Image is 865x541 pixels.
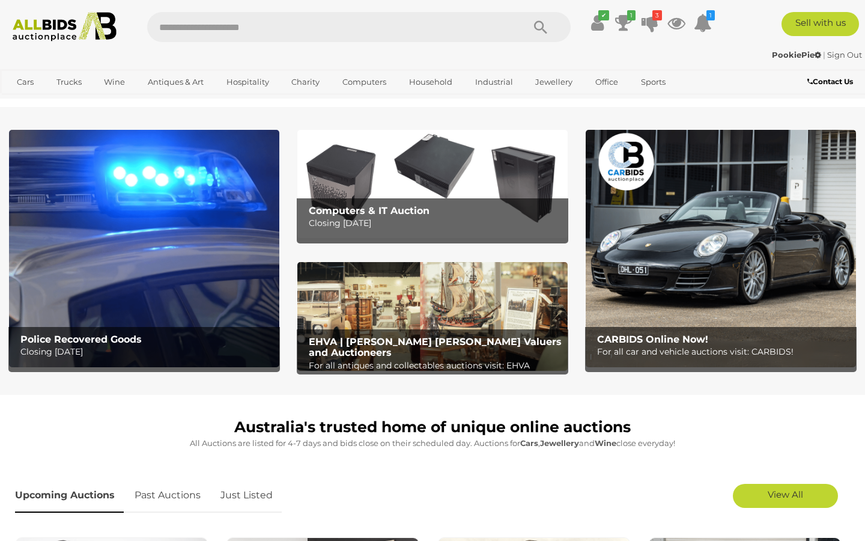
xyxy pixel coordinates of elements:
a: Sports [633,72,673,92]
a: Upcoming Auctions [15,478,124,513]
strong: Wine [595,438,616,448]
i: 1 [706,10,715,20]
a: Contact Us [807,75,856,88]
a: Sell with us [782,12,859,36]
a: Wine [96,72,133,92]
a: Hospitality [219,72,277,92]
button: Search [511,12,571,42]
b: Contact Us [807,77,853,86]
a: 1 [615,12,633,34]
a: Cars [9,72,41,92]
img: EHVA | Evans Hastings Valuers and Auctioneers [297,262,568,370]
a: EHVA | Evans Hastings Valuers and Auctioneers EHVA | [PERSON_NAME] [PERSON_NAME] Valuers and Auct... [297,262,568,370]
a: Charity [284,72,327,92]
p: Closing [DATE] [20,344,273,359]
a: Trucks [49,72,90,92]
a: Sign Out [827,50,862,60]
h1: Australia's trusted home of unique online auctions [15,419,850,436]
p: All Auctions are listed for 4-7 days and bids close on their scheduled day. Auctions for , and cl... [15,436,850,450]
p: For all antiques and collectables auctions visit: EHVA [309,358,562,373]
a: CARBIDS Online Now! CARBIDS Online Now! For all car and vehicle auctions visit: CARBIDS! [586,130,856,367]
a: 1 [694,12,712,34]
i: 1 [627,10,636,20]
a: Computers [335,72,394,92]
a: Jewellery [527,72,580,92]
a: Antiques & Art [140,72,211,92]
a: [GEOGRAPHIC_DATA] [9,92,110,112]
b: Computers & IT Auction [309,205,429,216]
img: Computers & IT Auction [297,130,568,238]
b: EHVA | [PERSON_NAME] [PERSON_NAME] Valuers and Auctioneers [309,336,562,358]
i: 3 [652,10,662,20]
a: Just Listed [211,478,282,513]
img: Police Recovered Goods [9,130,279,367]
a: Office [587,72,626,92]
i: ✔ [598,10,609,20]
span: View All [768,489,803,500]
strong: PookiePie [772,50,821,60]
a: View All [733,484,838,508]
a: Household [401,72,460,92]
a: Police Recovered Goods Police Recovered Goods Closing [DATE] [9,130,279,367]
img: CARBIDS Online Now! [586,130,856,367]
a: Past Auctions [126,478,210,513]
strong: Jewellery [540,438,579,448]
img: Allbids.com.au [7,12,123,41]
p: Closing [DATE] [309,216,562,231]
a: PookiePie [772,50,823,60]
b: Police Recovered Goods [20,334,142,345]
a: Industrial [467,72,521,92]
a: 3 [641,12,659,34]
p: For all car and vehicle auctions visit: CARBIDS! [597,344,850,359]
a: Computers & IT Auction Computers & IT Auction Closing [DATE] [297,130,568,238]
span: | [823,50,825,60]
strong: Cars [520,438,538,448]
b: CARBIDS Online Now! [597,334,708,345]
a: ✔ [588,12,606,34]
